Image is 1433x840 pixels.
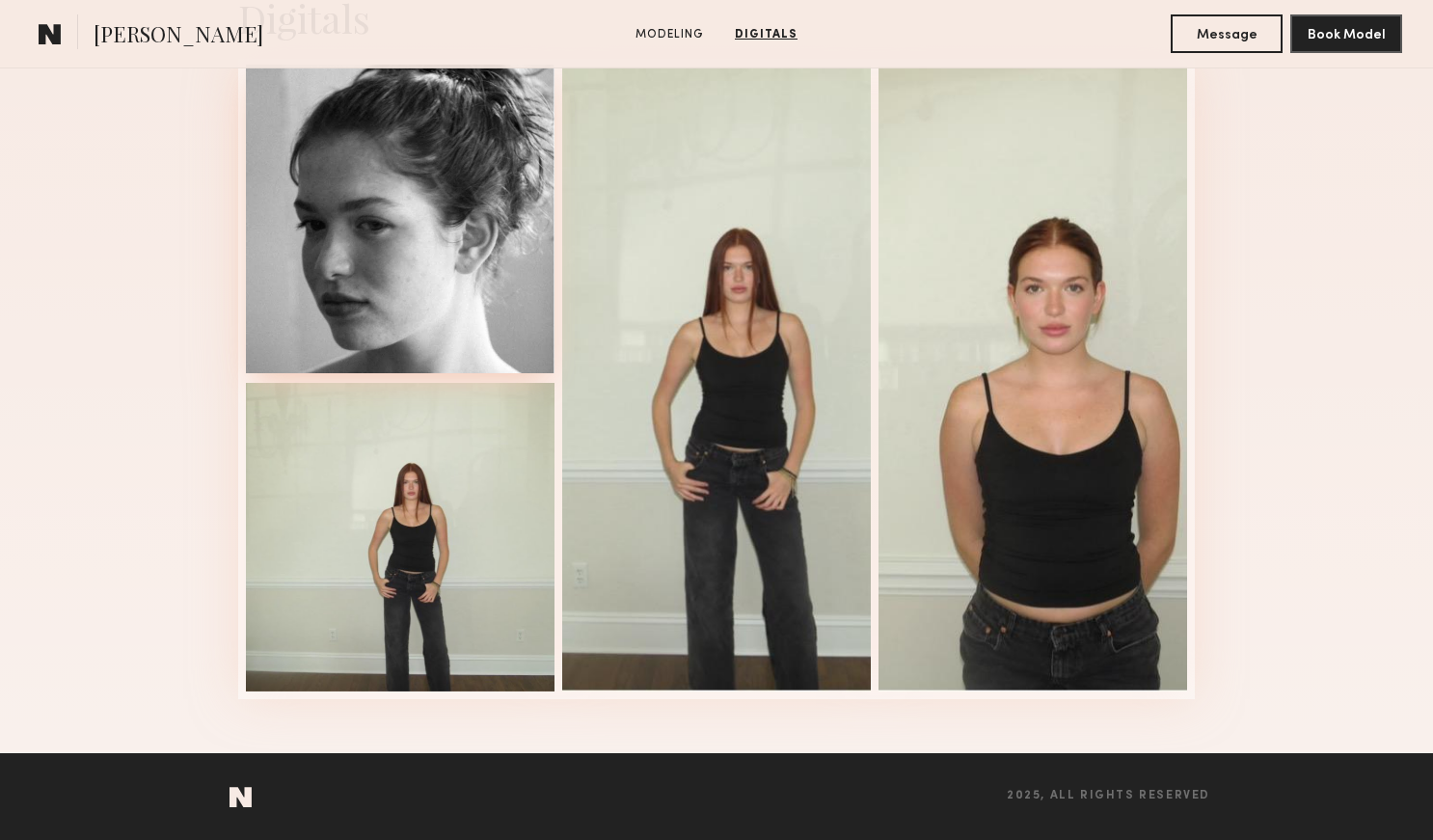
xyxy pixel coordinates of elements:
a: Digitals [727,26,805,43]
button: Message [1171,14,1283,53]
a: Book Model [1290,25,1402,41]
span: 2025, all rights reserved [1007,790,1210,802]
a: Modeling [628,26,712,43]
span: [PERSON_NAME] [94,19,263,53]
button: Book Model [1290,14,1402,53]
